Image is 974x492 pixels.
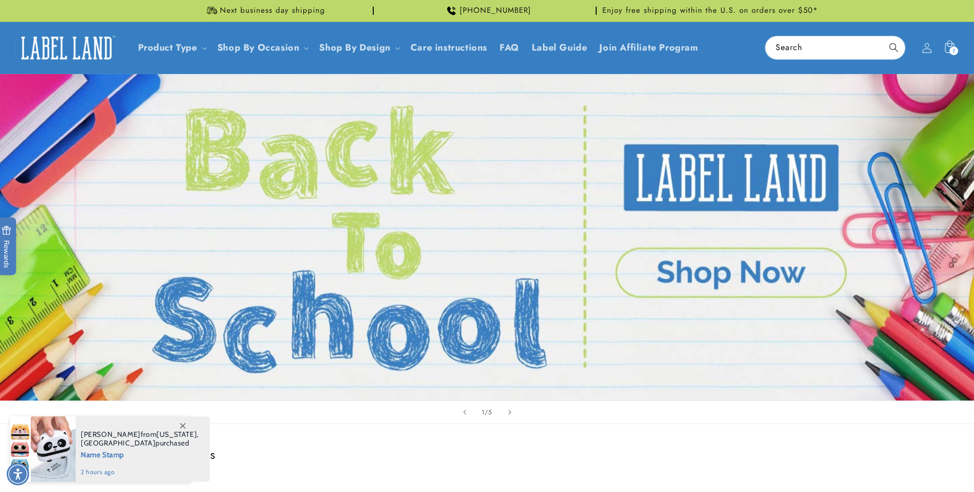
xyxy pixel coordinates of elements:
span: 2 [953,46,956,55]
span: Shop By Occasion [217,42,300,54]
summary: Shop By Design [313,36,404,60]
span: [PHONE_NUMBER] [460,6,531,16]
span: 5 [488,407,492,417]
button: Search [882,36,905,59]
a: Label Guide [526,36,594,60]
a: Care instructions [404,36,493,60]
span: Label Guide [532,42,587,54]
span: Name Stamp [81,448,199,460]
span: / [485,407,488,417]
summary: Shop By Occasion [211,36,313,60]
a: FAQ [493,36,526,60]
span: 2 hours ago [81,467,199,477]
span: Rewards [2,225,11,268]
button: Previous slide [454,401,476,424]
span: from , purchased [81,430,199,448]
button: Next slide [499,401,521,424]
span: [PERSON_NAME] [81,430,141,439]
span: [GEOGRAPHIC_DATA] [81,438,155,448]
a: Join Affiliate Program [593,36,704,60]
summary: Product Type [132,36,211,60]
span: FAQ [500,42,519,54]
a: Label Land [12,28,122,67]
span: Next business day shipping [220,6,325,16]
h2: Best sellers [155,447,820,462]
a: Shop By Design [319,41,390,54]
span: Care instructions [411,42,487,54]
span: Enjoy free shipping within the U.S. on orders over $50* [602,6,818,16]
img: Label Land [15,32,118,64]
span: 1 [482,407,485,417]
a: Product Type [138,41,197,54]
span: Join Affiliate Program [599,42,698,54]
div: Accessibility Menu [7,463,29,485]
span: [US_STATE] [156,430,197,439]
